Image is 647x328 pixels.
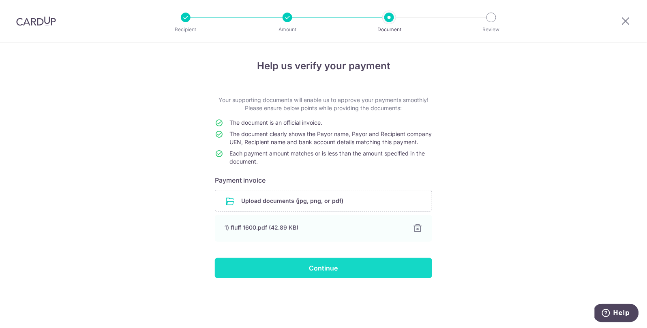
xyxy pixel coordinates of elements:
[229,150,425,165] span: Each payment amount matches or is less than the amount specified in the document.
[257,26,317,34] p: Amount
[215,59,432,73] h4: Help us verify your payment
[229,119,322,126] span: The document is an official invoice.
[215,258,432,278] input: Continue
[461,26,521,34] p: Review
[156,26,216,34] p: Recipient
[215,190,432,212] div: Upload documents (jpg, png, or pdf)
[215,175,432,185] h6: Payment invoice
[225,224,403,232] div: 1) fluff 1600.pdf (42.89 KB)
[16,16,56,26] img: CardUp
[595,304,639,324] iframe: Opens a widget where you can find more information
[229,130,432,145] span: The document clearly shows the Payor name, Payor and Recipient company UEN, Recipient name and ba...
[215,96,432,112] p: Your supporting documents will enable us to approve your payments smoothly! Please ensure below p...
[359,26,419,34] p: Document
